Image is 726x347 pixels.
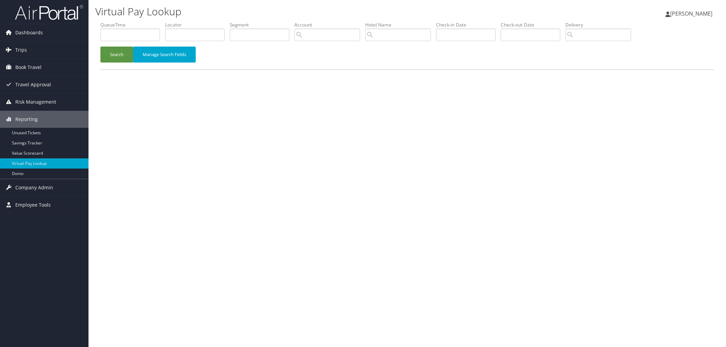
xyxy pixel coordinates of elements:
[15,4,83,20] img: airportal-logo.png
[15,24,43,41] span: Dashboards
[565,21,636,28] label: Delivery
[100,47,133,63] button: Search
[15,76,51,93] span: Travel Approval
[15,59,42,76] span: Book Travel
[15,196,51,213] span: Employee Tools
[665,3,719,24] a: [PERSON_NAME]
[165,21,230,28] label: Locator
[365,21,436,28] label: Hotel Name
[230,21,294,28] label: Segment
[436,21,501,28] label: Check-in Date
[15,93,56,110] span: Risk Management
[100,21,165,28] label: QueueTime
[95,4,511,19] h1: Virtual Pay Lookup
[15,41,27,58] span: Trips
[670,10,712,17] span: [PERSON_NAME]
[501,21,565,28] label: Check-out Date
[15,179,53,196] span: Company Admin
[294,21,365,28] label: Account
[133,47,196,63] button: Manage Search Fields
[15,111,38,128] span: Reporting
